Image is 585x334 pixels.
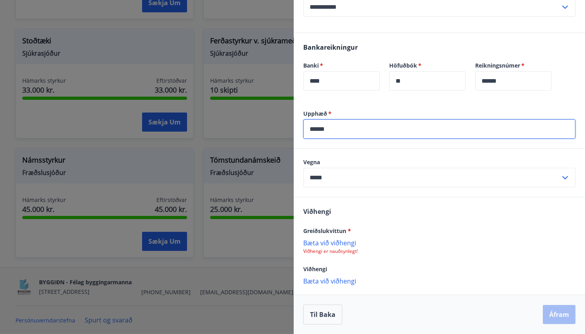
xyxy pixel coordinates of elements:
[303,305,342,324] button: Til baka
[475,62,552,70] label: Reikningsnúmer
[303,158,575,166] label: Vegna
[389,62,466,70] label: Höfuðbók
[303,119,575,139] div: Upphæð
[303,265,327,273] span: Viðhengi
[303,239,575,247] p: Bæta við viðhengi
[303,277,575,285] p: Bæta við viðhengi
[303,248,575,254] p: Viðhengi er nauðsynlegt!
[303,207,331,216] span: Viðhengi
[303,43,358,52] span: Bankareikningur
[303,110,575,118] label: Upphæð
[303,227,351,235] span: Greiðslukvittun
[303,62,380,70] label: Banki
